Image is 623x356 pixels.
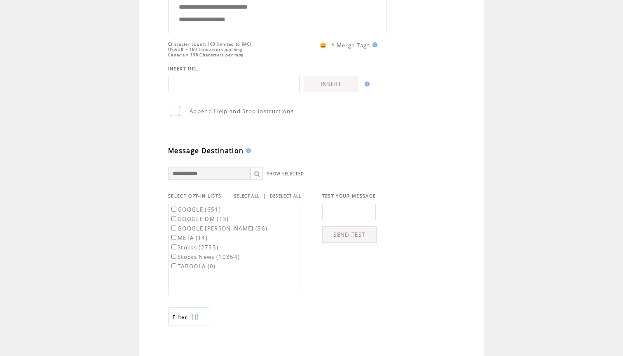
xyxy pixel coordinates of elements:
input: GOOGLE DM (13) [171,216,176,221]
a: Filter [168,307,209,326]
input: GOOGLE [PERSON_NAME] (56) [171,226,176,230]
span: * Merge Tags [331,42,370,49]
label: GOOGLE (651) [170,206,221,213]
span: Character count: 160 (limited to 640) [168,42,251,47]
label: META (14) [170,234,208,242]
span: SELECT OPT-IN LISTS [168,193,221,199]
img: help.gif [244,148,251,153]
span: US&UK = 160 Characters per msg [168,47,243,52]
img: filters.png [192,308,199,326]
span: Message Destination [168,146,244,155]
span: TEST YOUR MESSAGE [322,193,376,199]
span: Append Help and Stop instructions [190,107,294,115]
label: TABOOLA (0) [170,263,216,270]
label: Stocks (2735) [170,244,218,251]
img: help.gif [362,81,370,86]
span: | [263,192,266,200]
span: Show filters [173,314,187,321]
a: DESELECT ALL [270,193,302,199]
span: 😀 [320,42,327,49]
input: META (14) [171,235,176,240]
input: GOOGLE (651) [171,207,176,212]
a: INSERT [304,76,358,92]
label: GOOGLE DM (13) [170,215,229,223]
label: Stocks News (10354) [170,253,240,261]
input: Stocks (2735) [171,244,176,249]
span: INSERT URL [168,66,198,72]
a: SELECT ALL [234,193,260,199]
span: Canada = 136 Characters per msg [168,52,244,58]
a: SHOW SELECTED [267,171,304,177]
img: help.gif [370,42,377,47]
a: SEND TEST [322,226,377,243]
input: Stocks News (10354) [171,254,176,259]
input: TABOOLA (0) [171,263,176,268]
label: GOOGLE [PERSON_NAME] (56) [170,225,267,232]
